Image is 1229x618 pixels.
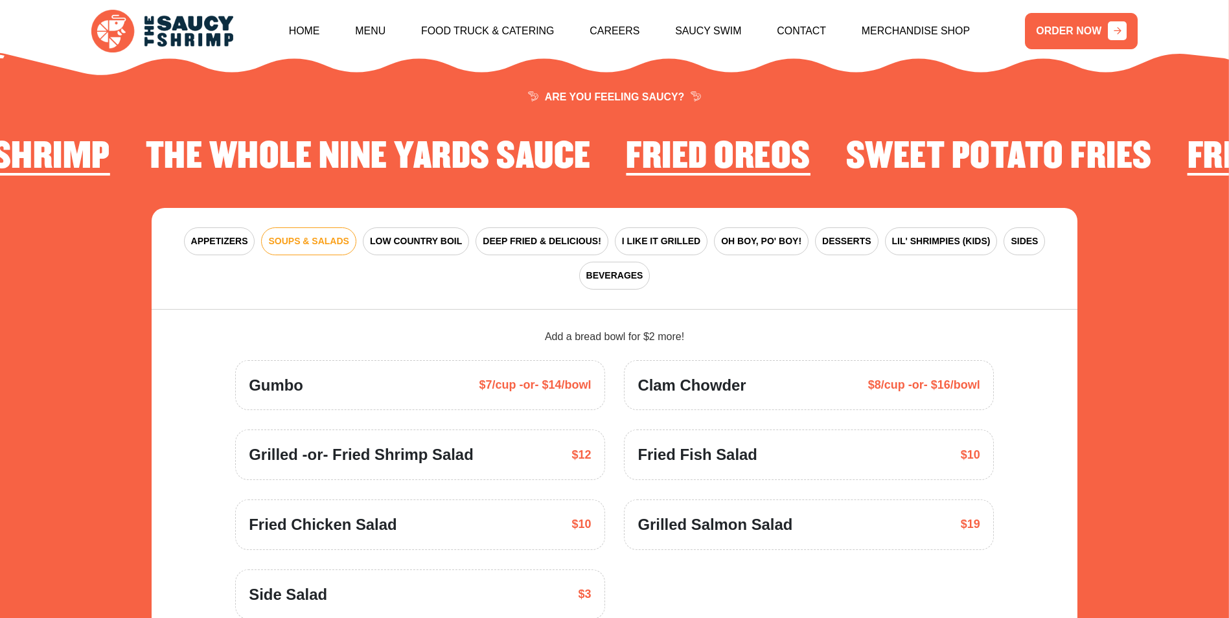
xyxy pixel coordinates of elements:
[822,235,871,248] span: DESSERTS
[721,235,801,248] span: OH BOY, PO' BOY!
[961,446,980,464] span: $10
[892,235,991,248] span: LIL' SHRIMPIES (KIDS)
[572,516,592,533] span: $10
[579,262,650,290] button: BEVERAGES
[191,235,248,248] span: APPETIZERS
[249,583,327,606] span: Side Salad
[862,3,970,59] a: Merchandise Shop
[235,329,993,345] div: Add a bread bowl for $2 more!
[261,227,356,255] button: SOUPS & SALADS
[528,92,702,102] span: ARE YOU FEELING SAUCY?
[637,513,792,536] span: Grilled Salmon Salad
[777,3,826,59] a: Contact
[249,374,303,397] span: Gumbo
[1011,235,1038,248] span: SIDES
[622,235,700,248] span: I LIKE IT GRILLED
[961,516,980,533] span: $19
[615,227,707,255] button: I LIKE IT GRILLED
[363,227,469,255] button: LOW COUNTRY BOIL
[637,374,746,397] span: Clam Chowder
[579,586,592,603] span: $3
[846,137,1152,182] li: 4 of 4
[91,10,233,52] img: logo
[249,513,396,536] span: Fried Chicken Salad
[1025,13,1138,49] a: ORDER NOW
[675,3,741,59] a: Saucy Swim
[868,376,980,394] span: $8/cup -or- $16/bowl
[590,3,639,59] a: Careers
[268,235,349,248] span: SOUPS & SALADS
[714,227,809,255] button: OH BOY, PO' BOY!
[572,446,592,464] span: $12
[1004,227,1045,255] button: SIDES
[146,137,591,177] h2: The Whole Nine Yards Sauce
[815,227,878,255] button: DESSERTS
[249,443,473,466] span: Grilled -or- Fried Shrimp Salad
[586,269,643,282] span: BEVERAGES
[637,443,757,466] span: Fried Fish Salad
[626,137,810,177] h2: Fried Oreos
[184,227,255,255] button: APPETIZERS
[146,137,591,182] li: 2 of 4
[289,3,320,59] a: Home
[846,137,1152,177] h2: Sweet Potato Fries
[885,227,998,255] button: LIL' SHRIMPIES (KIDS)
[421,3,555,59] a: Food Truck & Catering
[483,235,601,248] span: DEEP FRIED & DELICIOUS!
[479,376,592,394] span: $7/cup -or- $14/bowl
[355,3,385,59] a: Menu
[370,235,462,248] span: LOW COUNTRY BOIL
[476,227,608,255] button: DEEP FRIED & DELICIOUS!
[626,137,810,182] li: 3 of 4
